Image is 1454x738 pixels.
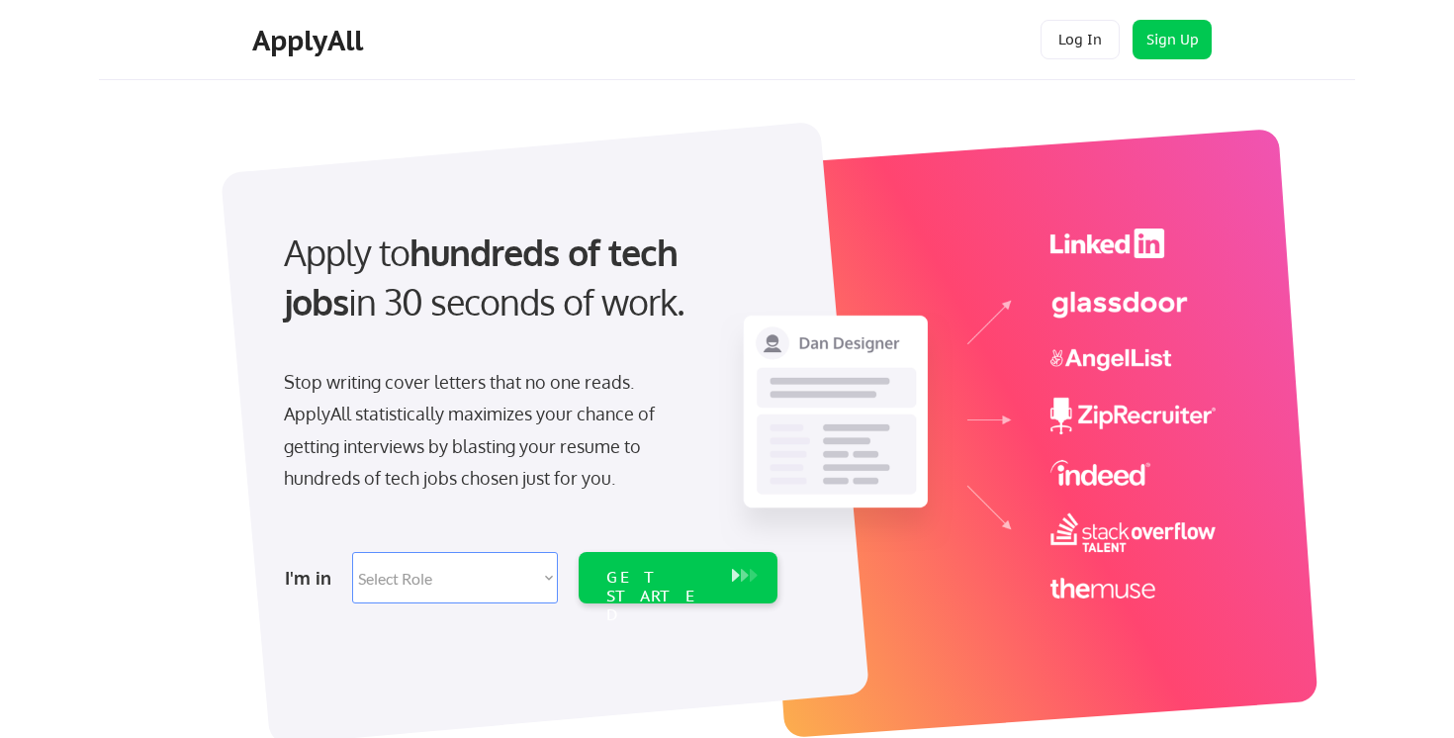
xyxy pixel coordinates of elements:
div: I'm in [285,562,340,594]
button: Sign Up [1133,20,1212,59]
div: Apply to in 30 seconds of work. [284,228,770,327]
button: Log In [1041,20,1120,59]
div: Stop writing cover letters that no one reads. ApplyAll statistically maximizes your chance of get... [284,366,690,495]
div: ApplyAll [252,24,369,57]
div: GET STARTED [606,568,712,625]
strong: hundreds of tech jobs [284,230,686,323]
